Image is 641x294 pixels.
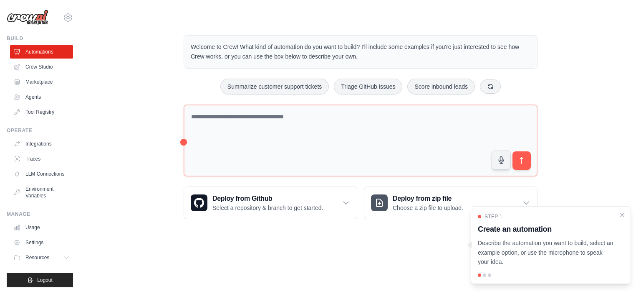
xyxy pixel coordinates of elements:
h3: Deploy from Github [212,194,323,204]
a: Usage [10,221,73,234]
p: Describe the automation you want to build, select an example option, or use the microphone to spe... [478,238,614,267]
a: Marketplace [10,75,73,89]
span: Step 1 [485,213,502,220]
button: Close walkthrough [619,212,626,218]
p: Choose a zip file to upload. [393,204,463,212]
a: Crew Studio [10,60,73,74]
a: Agents [10,90,73,104]
h3: Create an automation [478,223,614,235]
a: Settings [10,236,73,249]
h3: Deploy from zip file [393,194,463,204]
a: Tool Registry [10,105,73,119]
button: Summarize customer support tickets [220,79,329,95]
iframe: Chat Widget [599,254,641,294]
p: Welcome to Crew! What kind of automation do you want to build? I'll include some examples if you'... [191,42,530,61]
div: Manage [7,211,73,217]
a: Environment Variables [10,182,73,202]
span: Resources [25,254,49,261]
a: Traces [10,152,73,166]
button: Logout [7,273,73,287]
a: LLM Connections [10,167,73,181]
button: Triage GitHub issues [334,79,402,95]
button: Score inbound leads [407,79,475,95]
a: Automations [10,45,73,59]
p: Select a repository & branch to get started. [212,204,323,212]
span: Logout [37,277,53,284]
div: Build [7,35,73,42]
button: Resources [10,251,73,264]
div: Operate [7,127,73,134]
img: Logo [7,10,48,26]
a: Integrations [10,137,73,151]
